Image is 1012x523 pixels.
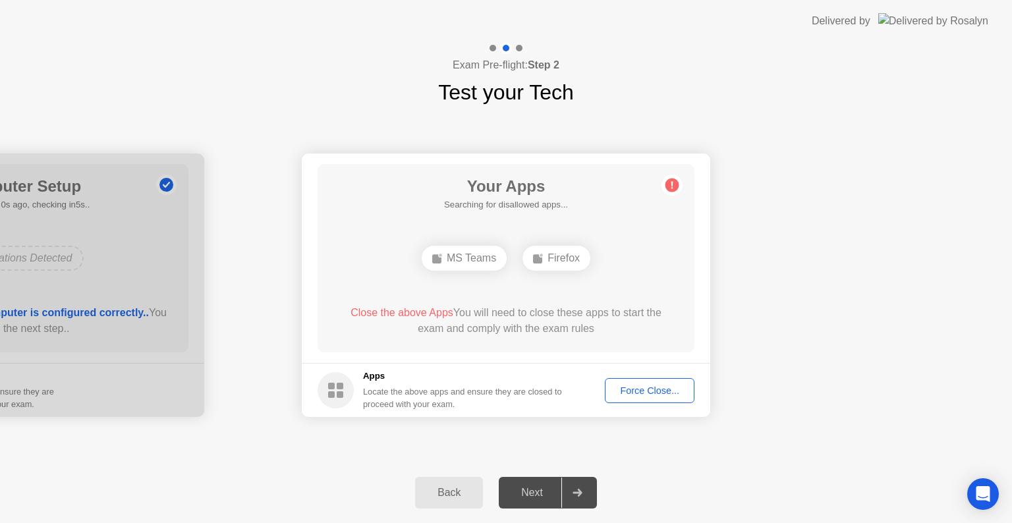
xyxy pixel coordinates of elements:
div: You will need to close these apps to start the exam and comply with the exam rules [337,305,676,337]
h5: Apps [363,370,563,383]
div: Delivered by [812,13,870,29]
b: Step 2 [528,59,559,70]
button: Back [415,477,483,509]
button: Force Close... [605,378,694,403]
div: Force Close... [609,385,690,396]
div: Locate the above apps and ensure they are closed to proceed with your exam. [363,385,563,410]
h5: Searching for disallowed apps... [444,198,568,211]
img: Delivered by Rosalyn [878,13,988,28]
div: Next [503,487,561,499]
h1: Your Apps [444,175,568,198]
div: Firefox [522,246,590,271]
span: Close the above Apps [351,307,453,318]
div: Open Intercom Messenger [967,478,999,510]
div: MS Teams [422,246,507,271]
button: Next [499,477,597,509]
h4: Exam Pre-flight: [453,57,559,73]
div: Back [419,487,479,499]
h1: Test your Tech [438,76,574,108]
